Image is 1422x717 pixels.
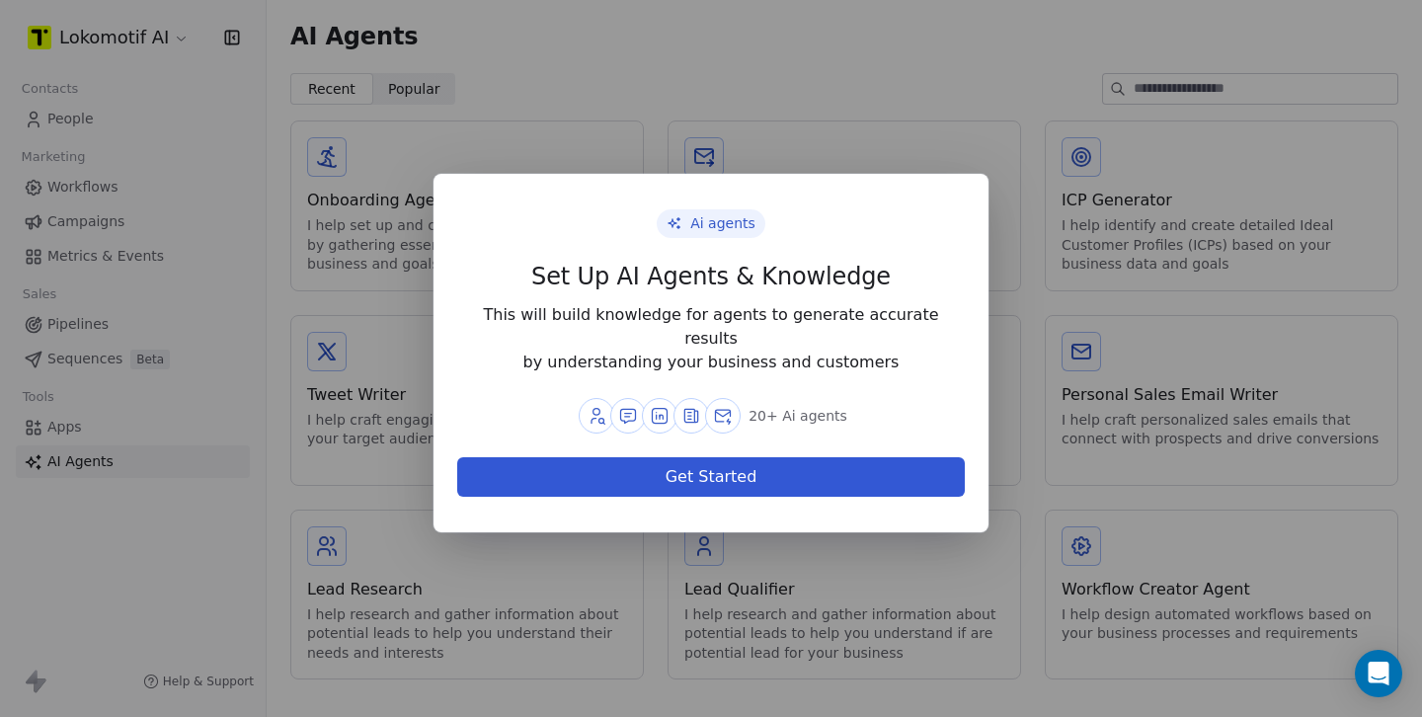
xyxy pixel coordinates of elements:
span: Ai agents [690,213,755,234]
div: by understanding your business and customers [457,351,965,374]
div: Set Up AI Agents & Knowledge [457,262,965,291]
span: 20+ Ai agents [749,406,847,426]
button: Get Started [457,457,965,497]
div: This will build knowledge for agents to generate accurate results [457,303,965,351]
